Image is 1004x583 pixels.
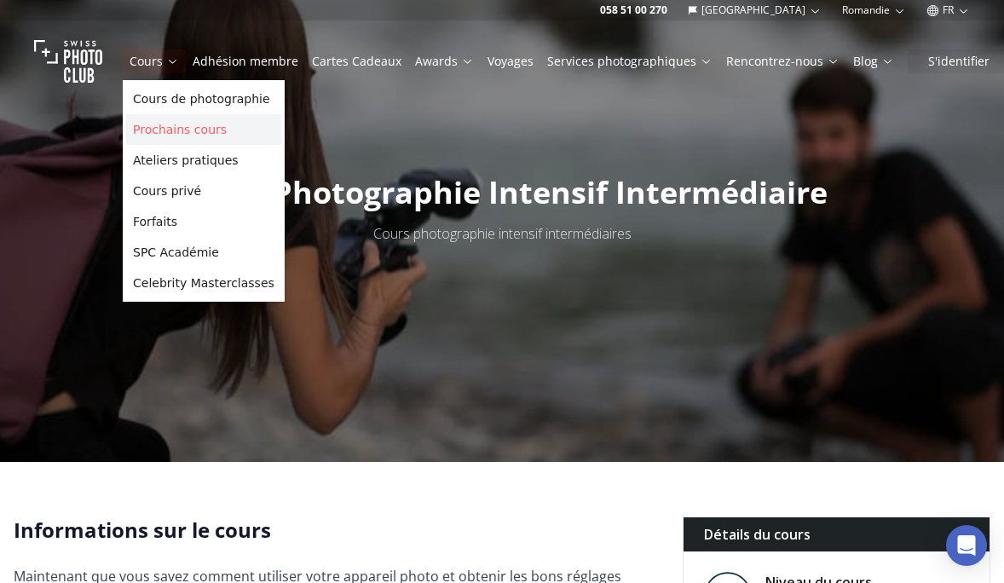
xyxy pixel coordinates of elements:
div: Open Intercom Messenger [946,525,987,566]
button: Adhésion membre [186,49,305,73]
a: Ateliers pratiques [126,145,281,176]
button: Cours [123,49,186,73]
a: Awards [415,53,474,70]
a: Adhésion membre [193,53,298,70]
a: Cours privé [126,176,281,206]
span: Cours Photographie Intensif Intermédiaire [177,171,828,213]
button: Rencontrez-nous [719,49,846,73]
img: Swiss photo club [34,27,102,95]
a: Services photographiques [547,53,713,70]
span: Cours photographie intensif intermédiaires [373,224,632,243]
button: Services photographiques [540,49,719,73]
a: SPC Académie [126,237,281,268]
a: Blog [853,53,894,70]
button: Awards [408,49,481,73]
a: Forfaits [126,206,281,237]
a: Prochains cours [126,114,281,145]
a: Cours [130,53,179,70]
a: Cours de photographie [126,84,281,114]
a: Rencontrez-nous [726,53,840,70]
h2: Informations sur le cours [14,517,655,544]
button: Cartes Cadeaux [305,49,408,73]
a: Voyages [488,53,534,70]
button: Voyages [481,49,540,73]
div: Détails du cours [684,517,990,551]
a: Celebrity Masterclasses [126,268,281,298]
a: Cartes Cadeaux [312,53,401,70]
button: Blog [846,49,901,73]
a: 058 51 00 270 [600,3,667,17]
